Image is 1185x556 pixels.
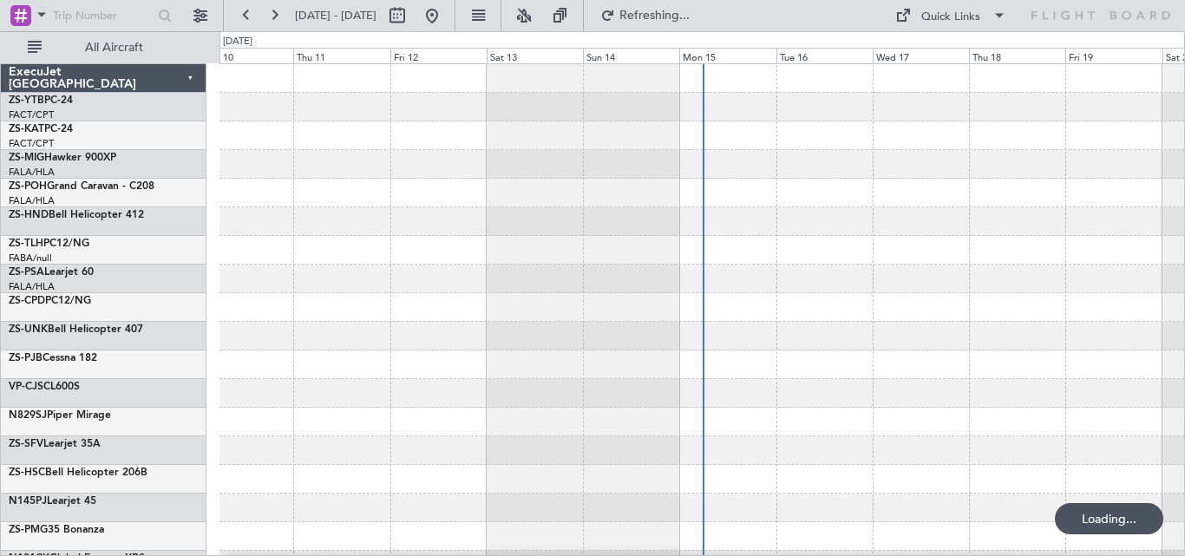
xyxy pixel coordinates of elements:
span: ZS-PSA [9,267,44,278]
button: Quick Links [887,2,1015,29]
div: Tue 16 [776,48,873,63]
a: ZS-PMG35 Bonanza [9,525,104,535]
a: ZS-HSCBell Helicopter 206B [9,468,147,478]
div: Fri 12 [390,48,487,63]
span: ZS-CPD [9,296,45,306]
span: ZS-UNK [9,324,48,335]
a: ZS-MIGHawker 900XP [9,153,116,163]
a: ZS-POHGrand Caravan - C208 [9,181,154,192]
span: ZS-KAT [9,124,44,134]
a: FABA/null [9,252,52,265]
div: Thu 18 [969,48,1065,63]
div: Quick Links [921,9,980,26]
span: VP-CJS [9,382,43,392]
input: Trip Number [53,3,153,29]
a: FACT/CPT [9,108,54,121]
a: N145PJLearjet 45 [9,496,96,507]
span: ZS-SFV [9,439,43,449]
div: Wed 17 [873,48,969,63]
a: ZS-PJBCessna 182 [9,353,97,363]
div: Wed 10 [197,48,293,63]
div: Fri 19 [1065,48,1162,63]
a: ZS-YTBPC-24 [9,95,73,106]
button: All Aircraft [19,34,188,62]
div: [DATE] [223,35,252,49]
a: FACT/CPT [9,137,54,150]
a: FALA/HLA [9,166,55,179]
span: ZS-TLH [9,239,43,249]
span: ZS-YTB [9,95,44,106]
a: ZS-KATPC-24 [9,124,73,134]
a: ZS-TLHPC12/NG [9,239,89,249]
span: Refreshing... [619,10,691,22]
a: FALA/HLA [9,280,55,293]
div: Thu 11 [293,48,390,63]
span: [DATE] - [DATE] [295,8,376,23]
div: Mon 15 [679,48,776,63]
a: FALA/HLA [9,194,55,207]
button: Refreshing... [592,2,697,29]
div: Sun 14 [583,48,679,63]
a: VP-CJSCL600S [9,382,80,392]
span: ZS-POH [9,181,47,192]
div: Sat 13 [487,48,583,63]
span: ZS-HND [9,210,49,220]
a: N829SJPiper Mirage [9,410,111,421]
a: ZS-UNKBell Helicopter 407 [9,324,143,335]
span: ZS-PMG [9,525,48,535]
span: ZS-PJB [9,353,43,363]
span: N829SJ [9,410,47,421]
span: ZS-HSC [9,468,45,478]
span: All Aircraft [45,42,183,54]
span: N145PJ [9,496,47,507]
a: ZS-PSALearjet 60 [9,267,94,278]
a: ZS-SFVLearjet 35A [9,439,101,449]
a: ZS-HNDBell Helicopter 412 [9,210,144,220]
a: ZS-CPDPC12/NG [9,296,91,306]
span: ZS-MIG [9,153,44,163]
div: Loading... [1055,503,1163,534]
